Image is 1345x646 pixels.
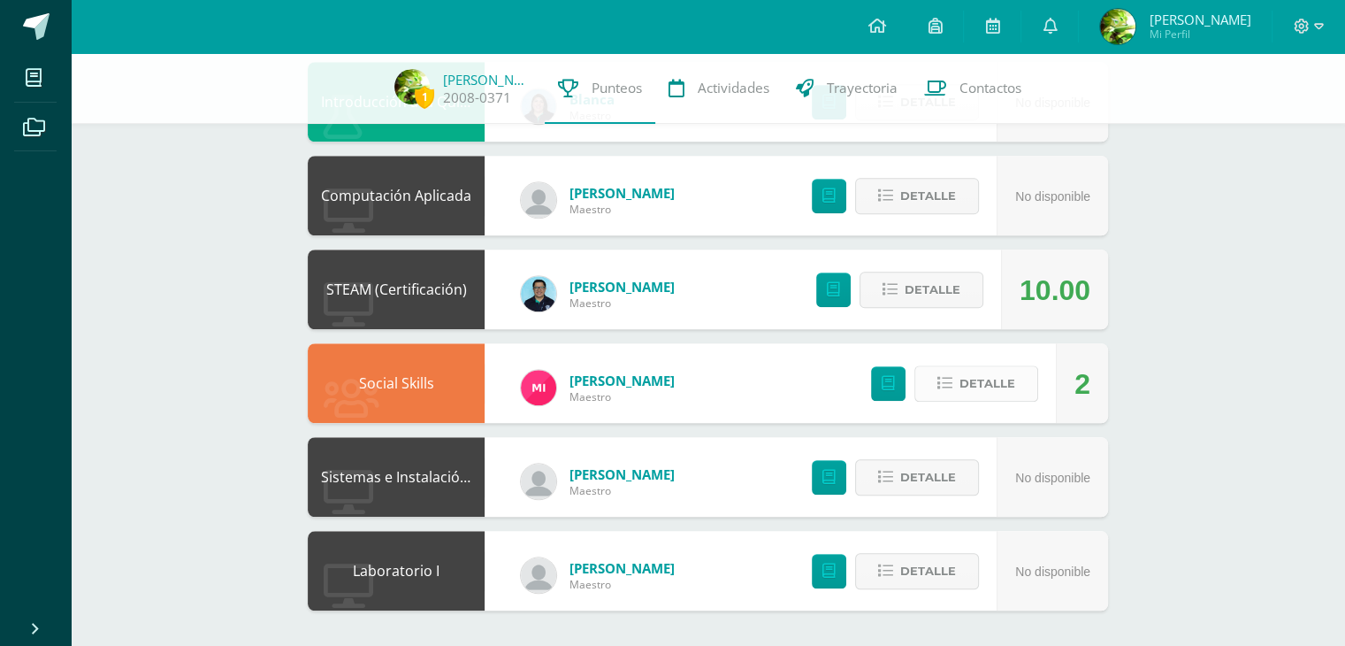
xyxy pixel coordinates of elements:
a: [PERSON_NAME] [569,278,675,296]
button: Detalle [914,365,1038,402]
span: Maestro [569,483,675,498]
img: 19a790bb8d2bc2d2b7316835407f9c17.png [394,69,430,104]
span: Detalle [900,180,956,212]
span: Detalle [900,461,956,494]
div: Sistemas e Instalación de Software [308,437,485,517]
span: Maestro [569,577,675,592]
div: Laboratorio I [308,531,485,611]
a: Contactos [911,53,1035,124]
a: Punteos [545,53,655,124]
button: Detalle [855,459,979,496]
a: [PERSON_NAME] [569,559,675,577]
span: No disponible [1015,565,1090,579]
button: Detalle [855,553,979,589]
img: 63ef49b70f225fbda378142858fbe819.png [521,370,556,405]
span: Maestro [569,296,675,311]
div: Computación Aplicada [308,156,485,235]
a: [PERSON_NAME] [569,465,675,483]
div: Social Skills [308,343,485,423]
span: Trayectoria [827,79,898,97]
a: [PERSON_NAME] [569,372,675,389]
button: Detalle [855,178,979,214]
img: 19a790bb8d2bc2d2b7316835407f9c17.png [1100,9,1135,44]
div: 10.00 [1020,250,1090,330]
img: f1877f136c7c99965f6f4832741acf84.png [521,558,556,593]
a: Actividades [655,53,783,124]
span: No disponible [1015,189,1090,204]
span: Actividades [698,79,769,97]
a: [PERSON_NAME] [569,184,675,202]
span: Maestro [569,389,675,404]
a: Trayectoria [783,53,911,124]
img: f1877f136c7c99965f6f4832741acf84.png [521,464,556,499]
span: 1 [415,86,434,108]
span: Detalle [900,555,956,588]
div: 2 [1074,344,1090,424]
img: f1877f136c7c99965f6f4832741acf84.png [521,182,556,218]
a: [PERSON_NAME] [443,71,531,88]
span: Maestro [569,202,675,217]
span: Detalle [959,367,1015,400]
span: Punteos [592,79,642,97]
button: Detalle [860,272,983,308]
span: Contactos [959,79,1021,97]
span: No disponible [1015,471,1090,485]
span: [PERSON_NAME] [1149,11,1250,28]
span: Detalle [905,273,960,306]
img: fa03fa54efefe9aebc5e29dfc8df658e.png [521,276,556,311]
a: 2008-0371 [443,88,511,107]
div: STEAM (Certificación) [308,250,485,329]
span: Mi Perfil [1149,27,1250,42]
